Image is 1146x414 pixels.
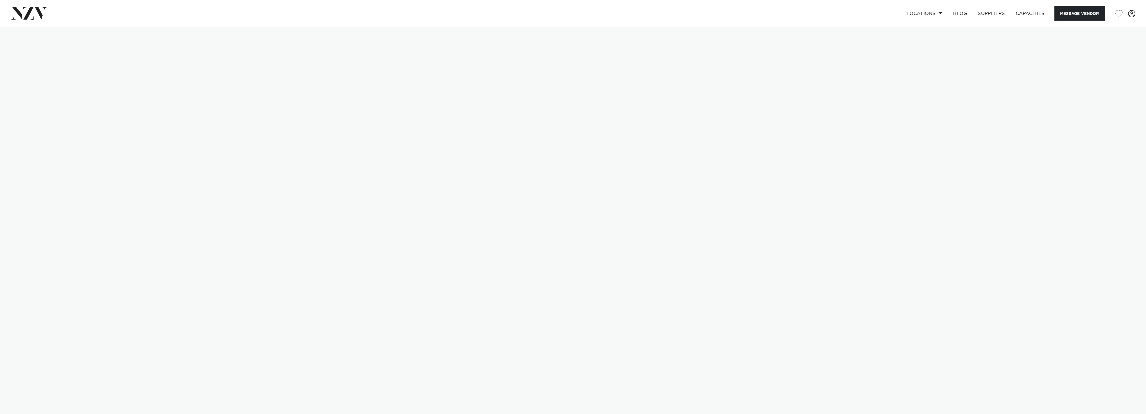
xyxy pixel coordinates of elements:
button: Message Vendor [1054,6,1105,21]
a: Locations [901,6,948,21]
a: BLOG [948,6,972,21]
a: SUPPLIERS [972,6,1010,21]
a: Capacities [1010,6,1050,21]
img: nzv-logo.png [11,7,47,19]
